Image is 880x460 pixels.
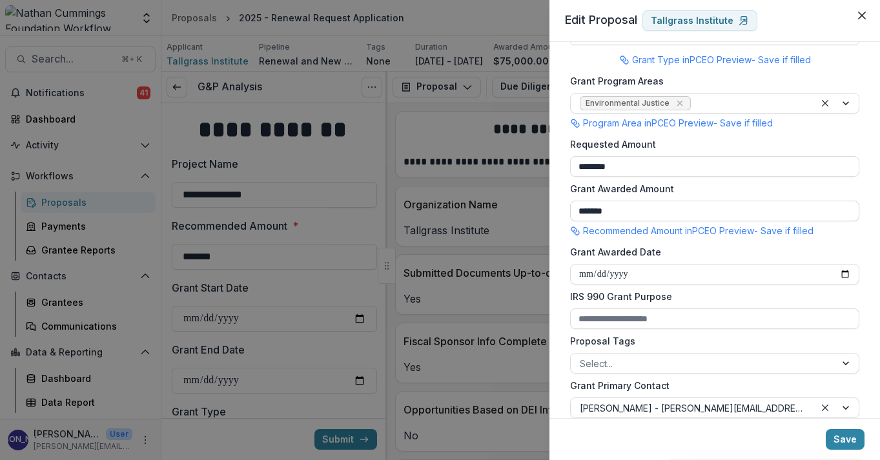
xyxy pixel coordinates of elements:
[586,99,670,108] span: Environmental Justice
[583,224,813,237] p: Recommended Amount in PCEO Preview - Save if filled
[570,379,852,392] label: Grant Primary Contact
[570,290,852,303] label: IRS 990 Grant Purpose
[852,5,872,26] button: Close
[632,53,811,66] p: Grant Type in PCEO Preview - Save if filled
[583,116,773,130] p: Program Area in PCEO Preview - Save if filled
[565,13,637,26] span: Edit Proposal
[570,137,852,151] label: Requested Amount
[826,429,865,450] button: Save
[642,10,757,31] a: Tallgrass Institute
[570,182,852,195] label: Grant Awarded Amount
[570,74,852,88] label: Grant Program Areas
[817,400,833,415] div: Clear selected options
[651,15,733,26] p: Tallgrass Institute
[570,334,852,348] label: Proposal Tags
[570,245,852,259] label: Grant Awarded Date
[817,95,833,111] div: Clear selected options
[673,97,686,110] div: Remove Environmental Justice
